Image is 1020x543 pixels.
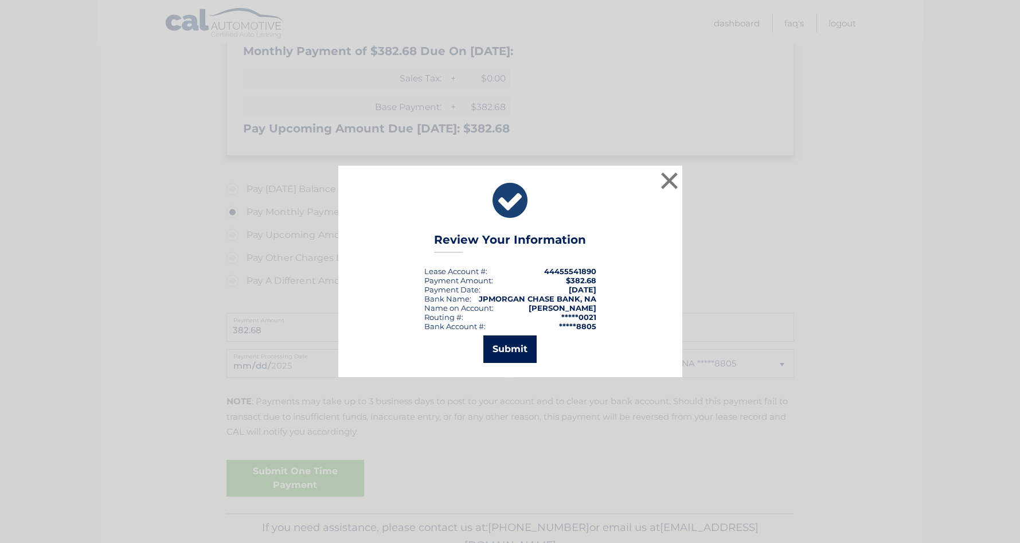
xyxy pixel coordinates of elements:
[569,285,596,294] span: [DATE]
[424,294,471,303] div: Bank Name:
[483,335,537,363] button: Submit
[544,267,596,276] strong: 44455541890
[434,233,586,253] h3: Review Your Information
[424,322,486,331] div: Bank Account #:
[658,169,681,192] button: ×
[424,276,493,285] div: Payment Amount:
[566,276,596,285] span: $382.68
[424,285,479,294] span: Payment Date
[529,303,596,312] strong: [PERSON_NAME]
[424,267,487,276] div: Lease Account #:
[424,285,480,294] div: :
[424,312,463,322] div: Routing #:
[424,303,494,312] div: Name on Account:
[479,294,596,303] strong: JPMORGAN CHASE BANK, NA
